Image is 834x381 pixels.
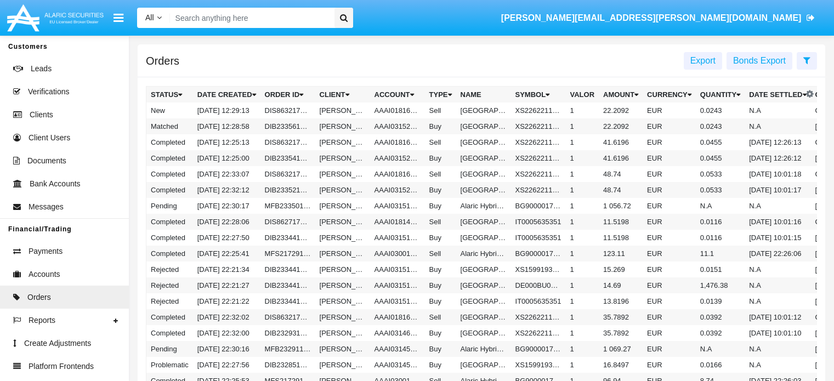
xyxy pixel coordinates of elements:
[456,325,511,341] td: [GEOGRAPHIC_DATA] - [DATE]
[566,293,599,309] td: 1
[643,230,696,246] td: EUR
[599,261,643,277] td: 15.269
[146,103,193,118] td: New
[146,182,193,198] td: Completed
[566,87,599,103] th: Valor
[425,87,456,103] th: Type
[170,8,331,28] input: Search
[456,341,511,357] td: Alaric Hybrid Deposit Fund
[566,134,599,150] td: 1
[5,2,105,34] img: Logo image
[566,230,599,246] td: 1
[425,198,456,214] td: Buy
[146,134,193,150] td: Completed
[425,182,456,198] td: Buy
[566,277,599,293] td: 1
[315,182,370,198] td: [PERSON_NAME]
[456,246,511,261] td: Alaric Hybrid Deposit Fund
[599,166,643,182] td: 48.74
[566,198,599,214] td: 1
[727,52,792,70] button: Bonds Export
[260,182,315,198] td: DIB233521758137532914
[315,246,370,261] td: [PERSON_NAME]
[566,150,599,166] td: 1
[496,3,820,33] a: [PERSON_NAME][EMAIL_ADDRESS][PERSON_NAME][DOMAIN_NAME]
[643,182,696,198] td: EUR
[146,56,179,65] h5: Orders
[193,214,260,230] td: [DATE] 22:28:06
[260,277,315,293] td: DIB233441758136887712
[315,230,370,246] td: [PERSON_NAME]
[745,182,810,198] td: [DATE] 10:01:17
[260,166,315,182] td: DIS86321758137587891
[315,150,370,166] td: [PERSON_NAME]
[456,261,511,277] td: [GEOGRAPHIC_DATA] - [DATE]
[260,134,315,150] td: DIS86321758187513125
[456,214,511,230] td: [GEOGRAPHIC_DATA] - [DATE]
[456,309,511,325] td: [GEOGRAPHIC_DATA] - [DATE]
[146,230,193,246] td: Completed
[193,150,260,166] td: [DATE] 12:25:00
[29,361,94,372] span: Platform Frontends
[29,132,70,144] span: Client Users
[511,166,566,182] td: XS2262211076
[193,87,260,103] th: Date Created
[425,277,456,293] td: Buy
[370,166,425,182] td: AAAI018161A1
[696,230,745,246] td: 0.0116
[456,293,511,309] td: [GEOGRAPHIC_DATA] - [DATE]
[696,357,745,373] td: 0.0166
[511,357,566,373] td: XS1599193403
[30,178,81,190] span: Bank Accounts
[260,198,315,214] td: MFB233501758137417971
[370,214,425,230] td: AAAI018144A2
[425,309,456,325] td: Sell
[315,357,370,373] td: [PERSON_NAME]
[370,357,425,373] td: AAAI031456A1
[456,198,511,214] td: Alaric Hybrid Deposit Fund
[599,325,643,341] td: 35.7892
[456,118,511,134] td: [GEOGRAPHIC_DATA] - [DATE]
[511,87,566,103] th: Symbol
[696,150,745,166] td: 0.0455
[456,103,511,118] td: [GEOGRAPHIC_DATA] - [DATE]
[696,198,745,214] td: N.A
[696,118,745,134] td: 0.0243
[193,277,260,293] td: [DATE] 22:21:27
[315,103,370,118] td: [PERSON_NAME]
[456,230,511,246] td: [GEOGRAPHIC_DATA] - [DATE]
[643,214,696,230] td: EUR
[696,214,745,230] td: 0.0116
[146,277,193,293] td: Rejected
[24,338,91,349] span: Create Adjustments
[745,198,810,214] td: N.A
[29,315,55,326] span: Reports
[599,277,643,293] td: 14.69
[599,198,643,214] td: 1 056.72
[193,166,260,182] td: [DATE] 22:33:07
[599,150,643,166] td: 41.6196
[193,246,260,261] td: [DATE] 22:25:41
[315,341,370,357] td: [PERSON_NAME]
[27,292,51,303] span: Orders
[137,12,170,24] a: All
[643,325,696,341] td: EUR
[566,166,599,182] td: 1
[643,103,696,118] td: EUR
[27,155,66,167] span: Documents
[566,341,599,357] td: 1
[599,309,643,325] td: 35.7892
[643,277,696,293] td: EUR
[370,134,425,150] td: AAAI018161A1
[599,87,643,103] th: Amount
[315,214,370,230] td: [PERSON_NAME]
[315,277,370,293] td: [PERSON_NAME]
[511,118,566,134] td: XS2262211076
[745,341,810,357] td: N.A
[146,293,193,309] td: Rejected
[425,214,456,230] td: Sell
[643,198,696,214] td: EUR
[193,261,260,277] td: [DATE] 22:21:34
[370,246,425,261] td: AAAI030011A2
[599,134,643,150] td: 41.6196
